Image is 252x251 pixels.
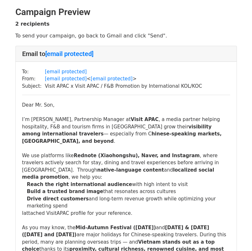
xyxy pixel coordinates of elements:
td: To: [22,68,45,76]
b: Reach the right international audience [27,182,132,187]
a: [email protected] [45,69,87,75]
b: visibility among international travelers [22,124,212,137]
strong: Drive direct customers [27,196,89,202]
td: < > [45,75,202,83]
li: with high intent to visit [27,181,230,188]
b: Rednote (Xiaohongshu), Naver, and Instagram [74,153,200,158]
strong: Mid-Autumn Festival ([DATE]) [75,225,156,231]
a: [email protected] [91,76,133,82]
h2: Campaign Preview [15,7,237,18]
strong: 2 recipients [15,21,50,27]
td: From: [22,75,45,83]
h4: Email to [22,50,230,58]
td: Subject: [22,83,45,90]
b: Visit APAC [131,117,159,122]
strong: [DATE] & [DATE] ([DATE] and [DATE]) [22,225,209,238]
span: attached Visit [23,210,56,216]
p: To send your campaign, go back to Gmail and click "Send". [15,32,237,39]
strong: native-language content [97,167,164,173]
li: and long-term revenue growth while optimizing your marketing spend [27,195,230,210]
strong: Build a trusted brand image [27,189,103,194]
li: that resonates across cultures [27,188,230,195]
td: Visit APAC x Visit APAC / F&B Promotion by International KOL/KOC [45,83,202,90]
b: hinese-speaking markets, [GEOGRAPHIC_DATA], and beyond [22,131,222,144]
a: [email protected] [45,76,87,82]
a: [email protected] [45,50,93,58]
div: I APAC profile for your reference. [22,210,230,217]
